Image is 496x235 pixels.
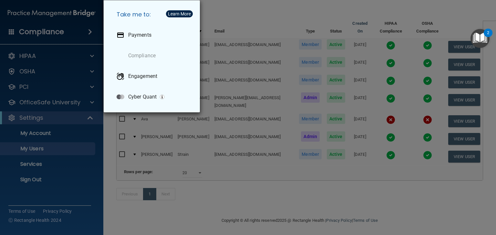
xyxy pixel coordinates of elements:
button: Learn More [166,10,193,17]
a: Compliance [111,47,195,65]
button: Open Resource Center, 2 new notifications [470,29,490,48]
p: Cyber Quant [128,94,157,100]
a: Payments [111,26,195,44]
div: 2 [487,33,489,41]
a: Cyber Quant [111,88,195,106]
iframe: Drift Widget Chat Controller [385,193,488,218]
a: Engagement [111,67,195,85]
p: Payments [128,32,151,38]
h5: Take me to: [111,5,195,23]
div: Learn More [168,12,191,16]
p: Engagement [128,73,157,80]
